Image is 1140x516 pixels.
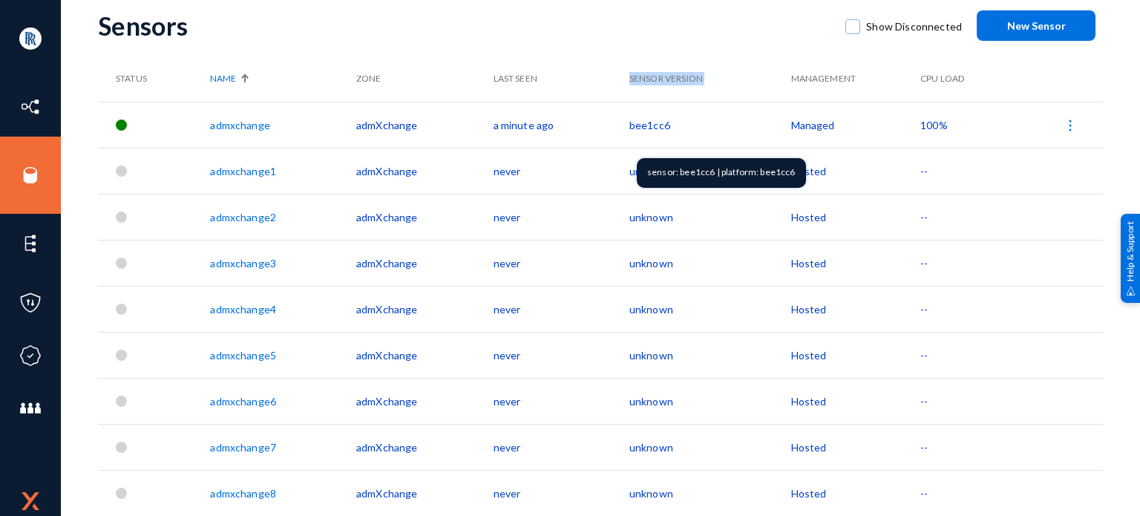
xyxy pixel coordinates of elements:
td: unknown [629,194,791,240]
div: Sensors [98,10,831,41]
a: admxchange8 [210,487,276,500]
td: Hosted [791,194,921,240]
th: Management [791,56,921,102]
img: icon-policies.svg [19,292,42,314]
td: never [494,424,629,470]
td: -- [920,470,1008,516]
td: unknown [629,378,791,424]
td: unknown [629,240,791,286]
span: Show Disconnected [866,16,962,38]
td: a minute ago [494,102,629,148]
img: icon-members.svg [19,397,42,419]
td: -- [920,332,1008,378]
td: never [494,470,629,516]
td: admXchange [356,102,494,148]
td: admXchange [356,286,494,332]
a: admxchange7 [210,441,276,454]
td: -- [920,286,1008,332]
div: Help & Support [1121,213,1140,302]
a: admxchange2 [210,211,276,223]
td: admXchange [356,424,494,470]
td: never [494,194,629,240]
a: admxchange3 [210,257,276,270]
a: admxchange [210,119,269,131]
div: sensor: bee1cc6 | platform: bee1cc6 [637,158,806,188]
td: never [494,148,629,194]
td: bee1cc6 [629,102,791,148]
th: Last Seen [494,56,629,102]
td: never [494,240,629,286]
td: admXchange [356,148,494,194]
a: admxchange6 [210,395,276,408]
td: -- [920,378,1008,424]
span: Name [210,72,236,85]
td: never [494,332,629,378]
td: Hosted [791,378,921,424]
button: New Sensor [977,10,1095,41]
td: unknown [629,332,791,378]
td: Hosted [791,240,921,286]
th: CPU Load [920,56,1008,102]
a: admxchange1 [210,165,276,177]
td: Hosted [791,332,921,378]
td: Hosted [791,424,921,470]
span: New Sensor [1007,19,1066,32]
td: -- [920,194,1008,240]
td: admXchange [356,240,494,286]
img: icon-compliance.svg [19,344,42,367]
a: admxchange4 [210,303,276,316]
td: unknown [629,470,791,516]
td: unknown [629,286,791,332]
img: icon-inventory.svg [19,96,42,118]
th: Zone [356,56,494,102]
td: admXchange [356,470,494,516]
td: -- [920,424,1008,470]
img: icon-more.svg [1063,118,1078,133]
td: admXchange [356,194,494,240]
td: never [494,378,629,424]
th: Status [98,56,210,102]
td: -- [920,240,1008,286]
img: help_support.svg [1126,286,1136,295]
a: admxchange5 [210,349,276,362]
img: icon-sources.svg [19,164,42,186]
td: Managed [791,102,921,148]
img: ACg8ocIYTKoRdXkEwFzTB5MD8V-_dbWh6aohPNDc60sa0202AD9Ucmo=s96-c [19,27,42,50]
td: Hosted [791,286,921,332]
img: icon-elements.svg [19,232,42,255]
td: never [494,286,629,332]
td: Hosted [791,148,921,194]
div: Name [210,72,348,85]
td: -- [920,148,1008,194]
th: Sensor Version [629,56,791,102]
td: unknown [629,424,791,470]
td: admXchange [356,332,494,378]
td: Hosted [791,470,921,516]
td: admXchange [356,378,494,424]
span: 100% [920,119,948,131]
